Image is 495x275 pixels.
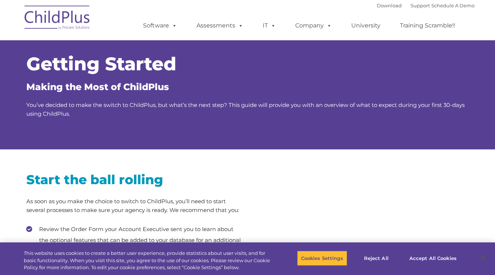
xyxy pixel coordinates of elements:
a: Support [410,3,430,8]
a: IT [255,18,283,33]
h2: Start the ball rolling [26,171,242,188]
button: Reject All [353,250,399,266]
button: Accept All Cookies [405,250,461,266]
a: Training Scramble!! [393,18,462,33]
a: Company [288,18,339,33]
span: Getting Started [26,53,176,75]
div: This website uses cookies to create a better user experience, provide statistics about user visit... [24,250,272,271]
img: ChildPlus by Procare Solutions [21,0,94,37]
font: | [377,3,475,8]
a: Assessments [189,18,251,33]
a: University [344,18,388,33]
a: Software [136,18,184,33]
button: Close [475,250,491,266]
button: Cookies Settings [297,250,347,266]
span: Making the Most of ChildPlus [26,81,169,92]
a: Download [377,3,402,8]
span: You’ve decided to make the switch to ChildPlus, but what’s the next step? This guide will provide... [26,101,465,117]
a: Schedule A Demo [431,3,475,8]
p: As soon as you make the choice to switch to ChildPlus, you’ll need to start several processes to ... [26,197,242,215]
